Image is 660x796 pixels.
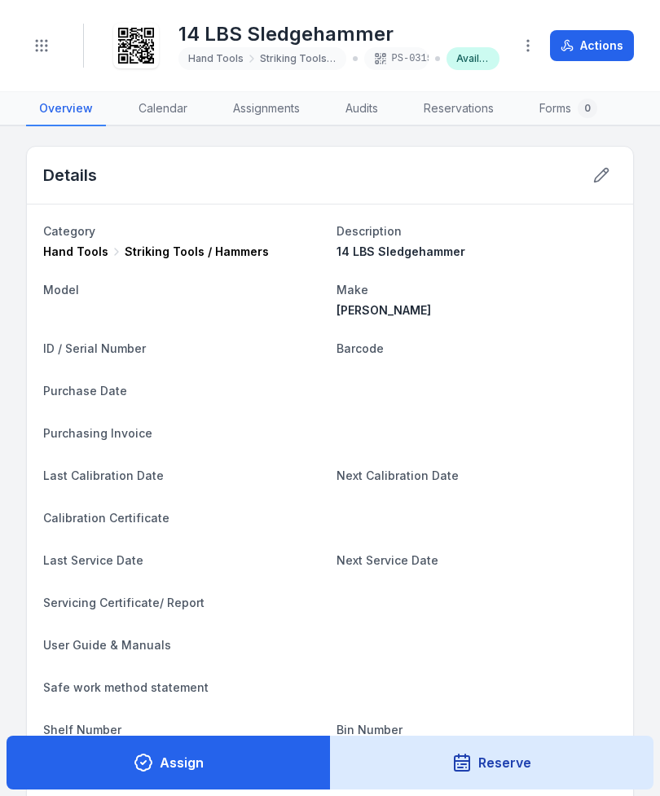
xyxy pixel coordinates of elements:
[43,511,169,525] span: Calibration Certificate
[43,283,79,297] span: Model
[7,736,331,789] button: Assign
[364,47,429,70] div: PS-0315
[578,99,597,118] div: 0
[260,52,337,65] span: Striking Tools / Hammers
[43,341,146,355] span: ID / Serial Number
[43,244,108,260] span: Hand Tools
[220,92,313,126] a: Assignments
[125,244,269,260] span: Striking Tools / Hammers
[337,723,403,737] span: Bin Number
[526,92,610,126] a: Forms0
[337,341,384,355] span: Barcode
[330,736,654,789] button: Reserve
[43,638,171,652] span: User Guide & Manuals
[43,468,164,482] span: Last Calibration Date
[43,384,127,398] span: Purchase Date
[447,47,499,70] div: Available
[43,723,121,737] span: Shelf Number
[337,283,368,297] span: Make
[43,224,95,238] span: Category
[43,553,143,567] span: Last Service Date
[332,92,391,126] a: Audits
[337,303,431,317] span: [PERSON_NAME]
[411,92,507,126] a: Reservations
[43,426,152,440] span: Purchasing Invoice
[188,52,244,65] span: Hand Tools
[26,92,106,126] a: Overview
[26,30,57,61] button: Toggle navigation
[178,21,499,47] h1: 14 LBS Sledgehammer
[337,468,459,482] span: Next Calibration Date
[337,244,465,258] span: 14 LBS Sledgehammer
[337,553,438,567] span: Next Service Date
[43,680,209,694] span: Safe work method statement
[43,164,97,187] h2: Details
[125,92,200,126] a: Calendar
[43,596,205,609] span: Servicing Certificate/ Report
[550,30,634,61] button: Actions
[337,224,402,238] span: Description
